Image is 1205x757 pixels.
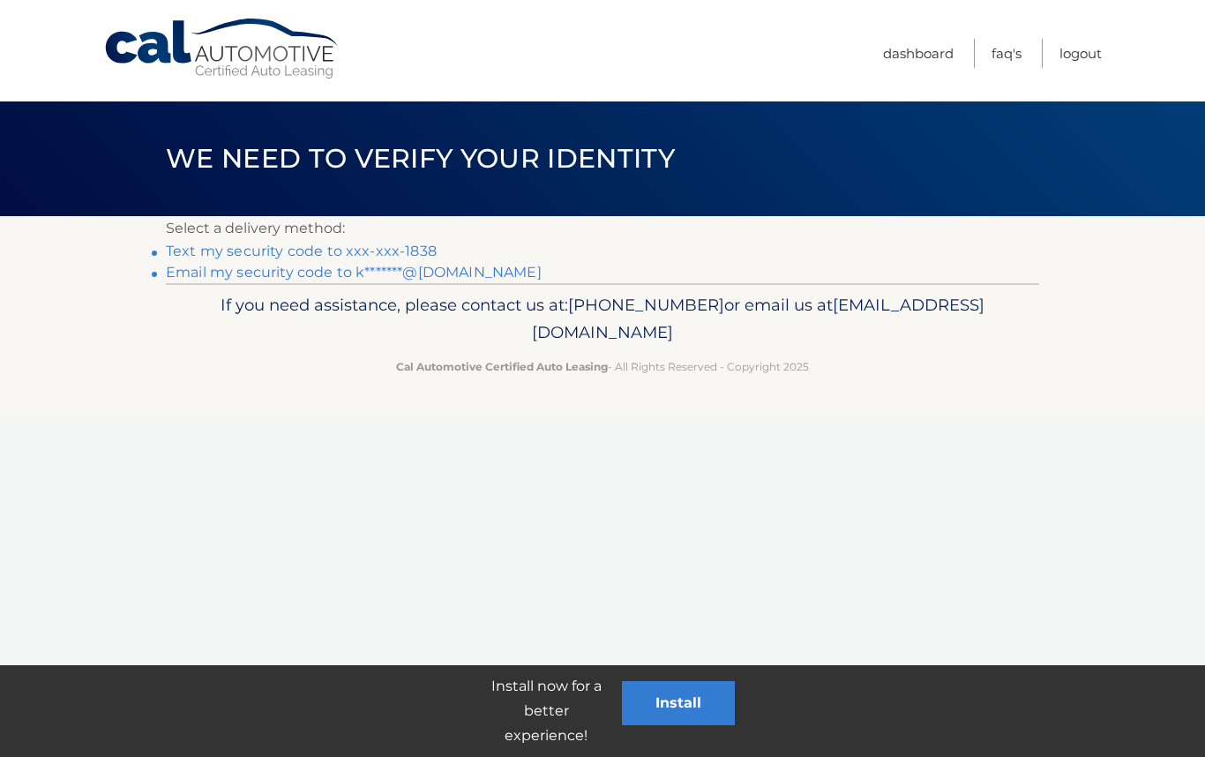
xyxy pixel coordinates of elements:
a: FAQ's [992,39,1022,68]
a: Cal Automotive [103,18,341,80]
a: Email my security code to k*******@[DOMAIN_NAME] [166,264,542,281]
a: Logout [1059,39,1102,68]
a: Text my security code to xxx-xxx-1838 [166,243,437,259]
p: Select a delivery method: [166,216,1039,241]
button: Install [622,681,735,725]
span: We need to verify your identity [166,142,675,175]
p: Install now for a better experience! [470,674,622,748]
p: - All Rights Reserved - Copyright 2025 [177,357,1028,376]
p: If you need assistance, please contact us at: or email us at [177,291,1028,348]
strong: Cal Automotive Certified Auto Leasing [396,360,608,373]
a: Dashboard [883,39,954,68]
span: [PHONE_NUMBER] [568,295,724,315]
